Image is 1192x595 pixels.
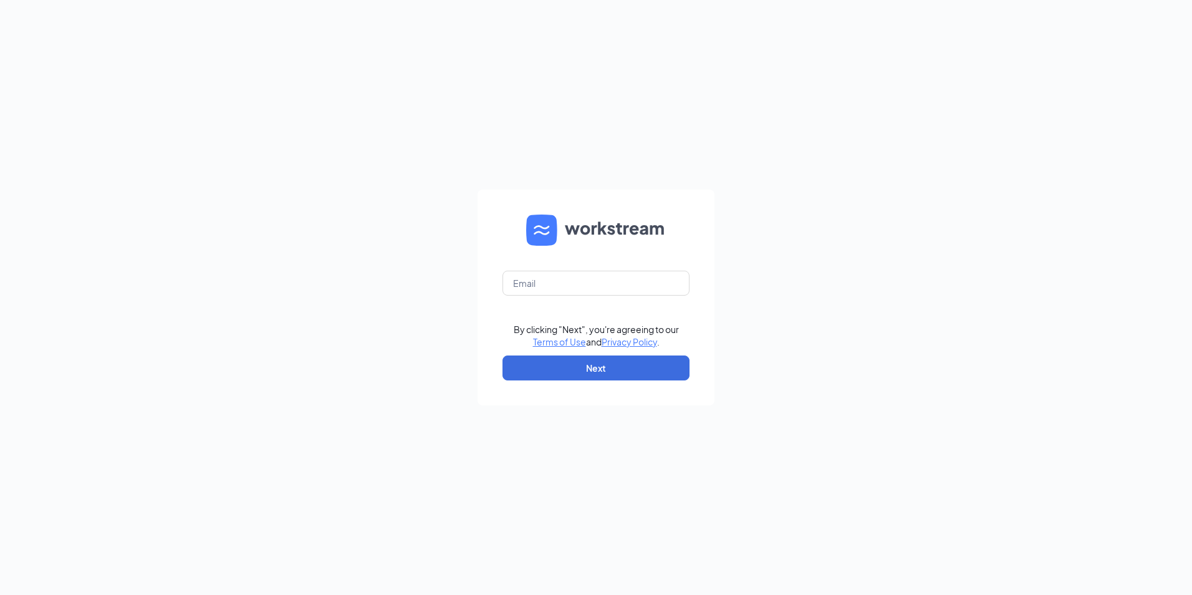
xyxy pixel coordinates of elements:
input: Email [502,271,690,296]
a: Terms of Use [533,336,586,347]
a: Privacy Policy [602,336,657,347]
div: By clicking "Next", you're agreeing to our and . [514,323,679,348]
button: Next [502,356,690,380]
img: WS logo and Workstream text [526,215,666,246]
